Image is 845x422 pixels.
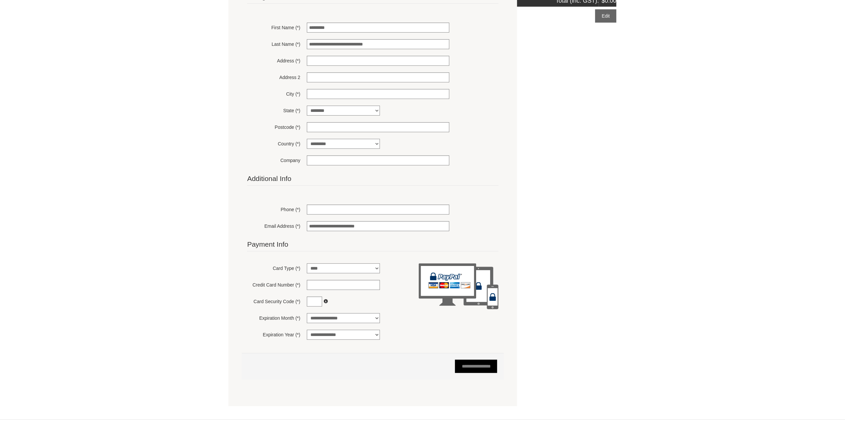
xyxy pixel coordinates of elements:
[247,122,300,130] label: Postcode (*)
[595,9,616,23] a: Edit
[247,139,300,147] label: Country (*)
[247,72,300,81] label: Address 2
[247,23,300,31] label: First Name (*)
[247,238,498,251] legend: Payment Info
[247,263,300,272] label: Card Type (*)
[247,106,300,114] label: State (*)
[247,89,300,97] label: City (*)
[247,39,300,47] label: Last Name (*)
[247,155,300,164] label: Company
[247,172,498,186] legend: Additional Info
[247,280,300,288] label: Credit Card Number (*)
[247,56,300,64] label: Address (*)
[247,330,300,338] label: Expiration Year (*)
[247,296,300,305] label: Card Security Code (*)
[247,313,300,321] label: Expiration Month (*)
[247,221,300,229] label: Email Address (*)
[247,205,300,213] label: Phone (*)
[419,263,498,309] img: paypal-secure-devices.png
